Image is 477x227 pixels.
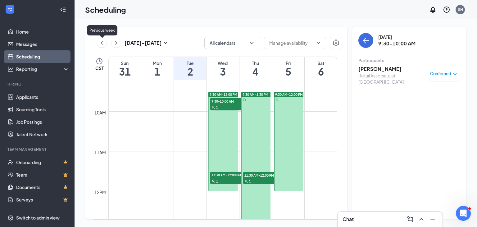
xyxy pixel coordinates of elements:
h3: [DATE] - [DATE] [125,39,162,46]
a: OnboardingCrown [16,156,69,169]
svg: Notifications [429,6,437,13]
a: SurveysCrown [16,193,69,206]
svg: User [211,179,215,183]
div: 11am [93,149,107,156]
svg: ChevronLeft [99,39,105,47]
div: Participants [358,57,460,63]
h1: 3 [207,66,239,77]
svg: WorkstreamLogo [7,6,13,12]
h1: Scheduling [85,4,126,15]
button: ComposeMessage [405,214,415,224]
span: 9:30 AM-12:00 PM [275,92,303,97]
svg: Sync [275,98,279,101]
h1: 5 [272,66,304,77]
iframe: Intercom live chat [456,206,471,221]
input: Manage availability [269,39,313,46]
span: 9:30-10:00 AM [210,98,241,104]
a: September 3, 2025 [207,57,239,80]
span: 1 [216,105,218,110]
a: Sourcing Tools [16,103,69,116]
button: Minimize [428,214,438,224]
div: Sat [305,60,337,66]
span: 1 [249,179,251,184]
a: September 5, 2025 [272,57,304,80]
svg: ComposeMessage [407,215,414,223]
span: down [453,72,457,76]
h3: [PERSON_NAME] [358,66,424,72]
svg: Analysis [7,66,14,72]
a: Messages [16,38,69,50]
div: Fri [272,60,304,66]
a: August 31, 2025 [109,57,141,80]
div: 12pm [93,189,107,196]
button: back-button [358,33,373,48]
svg: User [211,106,215,109]
h1: 4 [239,66,272,77]
h1: 6 [305,66,337,77]
div: Switch to admin view [16,215,60,221]
div: Previous week [87,25,117,35]
a: September 4, 2025 [239,57,272,80]
div: BH [458,7,463,12]
svg: ChevronRight [113,39,119,47]
h3: Chat [343,216,354,223]
button: ChevronLeft [97,38,107,48]
svg: Settings [332,39,340,47]
a: Home [16,25,69,38]
span: 11:30 AM-12:00 PM [210,172,241,178]
div: Wed [207,60,239,66]
a: DocumentsCrown [16,181,69,193]
button: Settings [330,37,342,49]
svg: ArrowLeft [362,37,370,44]
svg: ChevronDown [316,40,321,45]
h3: 9:30-10:00 AM [378,40,416,47]
svg: ChevronDown [249,40,255,46]
div: Retail Associate at [GEOGRAPHIC_DATA] [358,72,424,85]
button: All calendarsChevronDown [204,37,260,49]
div: [DATE] [378,34,416,40]
svg: QuestionInfo [443,6,450,13]
div: Hiring [7,81,68,87]
svg: Minimize [429,215,436,223]
h1: 1 [141,66,174,77]
h1: 2 [174,66,206,77]
a: September 6, 2025 [305,57,337,80]
span: CST [95,65,104,71]
div: Sun [109,60,141,66]
span: 1 [216,179,218,183]
div: Thu [239,60,272,66]
svg: Clock [96,58,103,65]
a: Scheduling [16,50,69,63]
div: 10am [93,109,107,116]
span: 9:30 AM-12:00 PM [210,92,237,97]
svg: SmallChevronDown [162,39,169,47]
button: ChevronRight [111,38,121,48]
span: 9:30 AM-1:30 PM [243,92,268,97]
a: September 1, 2025 [141,57,174,80]
a: Job Postings [16,116,69,128]
span: 11:30 AM-12:00 PM [243,172,274,178]
a: September 2, 2025 [174,57,206,80]
div: Reporting [16,66,70,72]
svg: User [244,180,248,183]
a: Talent Network [16,128,69,141]
svg: Collapse [60,7,66,13]
div: Mon [141,60,174,66]
a: TeamCrown [16,169,69,181]
button: ChevronUp [416,214,426,224]
svg: ChevronUp [418,215,425,223]
div: Team Management [7,147,68,152]
svg: Sync [243,98,246,101]
div: Tue [174,60,206,66]
svg: Settings [7,215,14,221]
a: Applicants [16,91,69,103]
span: Confirmed [430,71,451,77]
h1: 31 [109,66,141,77]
